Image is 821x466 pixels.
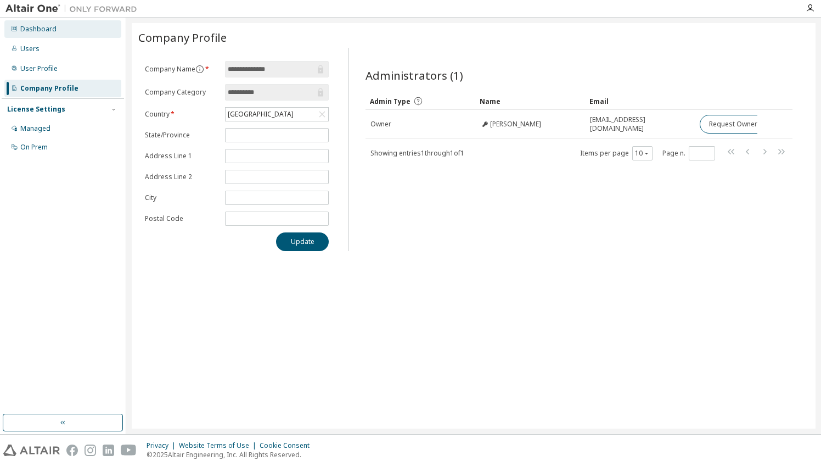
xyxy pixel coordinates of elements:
[103,445,114,456] img: linkedin.svg
[138,30,227,45] span: Company Profile
[179,441,260,450] div: Website Terms of Use
[121,445,137,456] img: youtube.svg
[635,149,650,158] button: 10
[20,45,40,53] div: Users
[480,92,581,110] div: Name
[145,152,218,160] label: Address Line 1
[145,88,218,97] label: Company Category
[20,64,58,73] div: User Profile
[589,92,690,110] div: Email
[145,214,218,223] label: Postal Code
[662,146,715,160] span: Page n.
[20,84,78,93] div: Company Profile
[66,445,78,456] img: facebook.svg
[580,146,653,160] span: Items per page
[260,441,316,450] div: Cookie Consent
[195,65,204,74] button: information
[700,115,792,134] button: Request Owner Change
[370,120,391,129] span: Owner
[20,25,57,34] div: Dashboard
[145,193,218,202] label: City
[85,445,96,456] img: instagram.svg
[147,450,316,459] p: © 2025 Altair Engineering, Inc. All Rights Reserved.
[145,131,218,140] label: State/Province
[145,110,218,119] label: Country
[7,105,65,114] div: License Settings
[365,68,463,83] span: Administrators (1)
[226,108,328,121] div: [GEOGRAPHIC_DATA]
[590,115,690,133] span: [EMAIL_ADDRESS][DOMAIN_NAME]
[276,232,329,251] button: Update
[145,65,218,74] label: Company Name
[226,108,295,120] div: [GEOGRAPHIC_DATA]
[5,3,143,14] img: Altair One
[20,124,50,133] div: Managed
[370,148,464,158] span: Showing entries 1 through 1 of 1
[490,120,541,129] span: [PERSON_NAME]
[20,143,48,152] div: On Prem
[147,441,179,450] div: Privacy
[3,445,60,456] img: altair_logo.svg
[370,97,410,106] span: Admin Type
[145,173,218,181] label: Address Line 2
